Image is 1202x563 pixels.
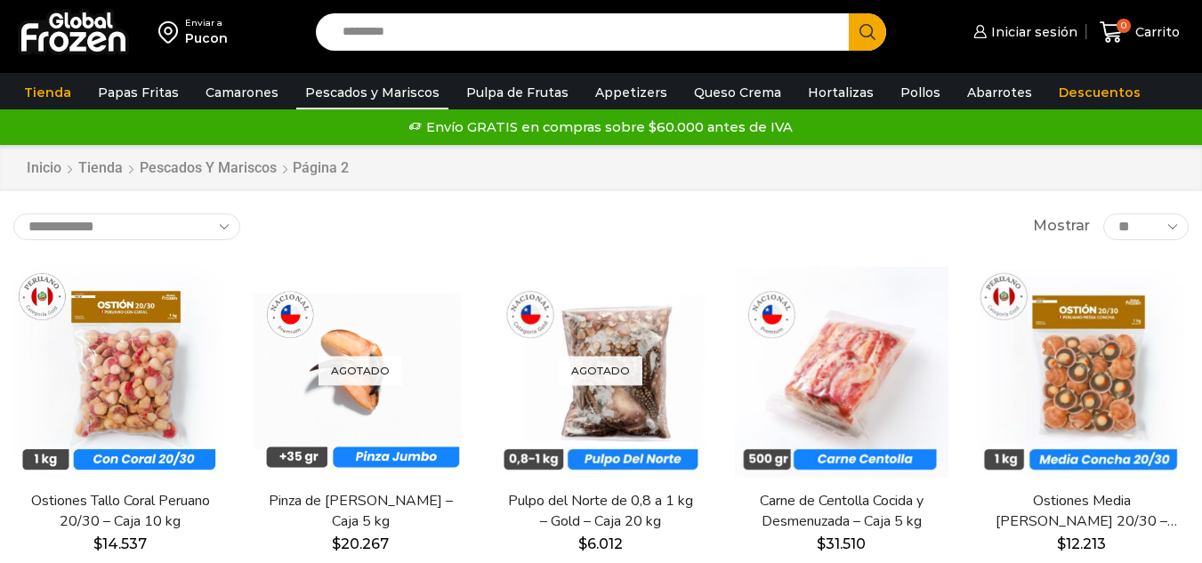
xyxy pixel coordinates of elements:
[1057,535,1106,552] bdi: 12.213
[264,491,456,532] a: Pinza de [PERSON_NAME] – Caja 5 kg
[799,76,883,109] a: Hortalizas
[849,13,886,51] button: Search button
[685,76,790,109] a: Queso Crema
[559,356,642,385] p: Agotado
[13,213,240,240] select: Pedido de la tienda
[958,76,1041,109] a: Abarrotes
[1117,19,1131,33] span: 0
[293,159,349,176] span: Página 2
[817,535,866,552] bdi: 31.510
[578,535,587,552] span: $
[26,158,62,179] a: Inicio
[987,23,1077,41] span: Iniciar sesión
[891,76,949,109] a: Pollos
[15,76,80,109] a: Tienda
[1057,535,1066,552] span: $
[185,29,228,47] div: Pucon
[319,356,402,385] p: Agotado
[1050,76,1150,109] a: Descuentos
[24,491,216,532] a: Ostiones Tallo Coral Peruano 20/30 – Caja 10 kg
[457,76,577,109] a: Pulpa de Frutas
[185,17,228,29] div: Enviar a
[504,491,697,532] a: Pulpo del Norte de 0,8 a 1 kg – Gold – Caja 20 kg
[1131,23,1180,41] span: Carrito
[158,17,185,47] img: address-field-icon.svg
[1095,12,1184,53] a: 0 Carrito
[89,76,188,109] a: Papas Fritas
[139,158,278,179] a: Pescados y Mariscos
[93,535,147,552] bdi: 14.537
[26,158,352,179] nav: Breadcrumb
[77,158,124,179] a: Tienda
[197,76,287,109] a: Camarones
[332,535,389,552] bdi: 20.267
[746,491,938,532] a: Carne de Centolla Cocida y Desmenuzada – Caja 5 kg
[817,535,826,552] span: $
[586,76,676,109] a: Appetizers
[969,14,1077,50] a: Iniciar sesión
[296,76,448,109] a: Pescados y Mariscos
[578,535,623,552] bdi: 6.012
[986,491,1178,532] a: Ostiones Media [PERSON_NAME] 20/30 – Caja 10 kg
[332,535,341,552] span: $
[93,535,102,552] span: $
[1033,216,1090,237] span: Mostrar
